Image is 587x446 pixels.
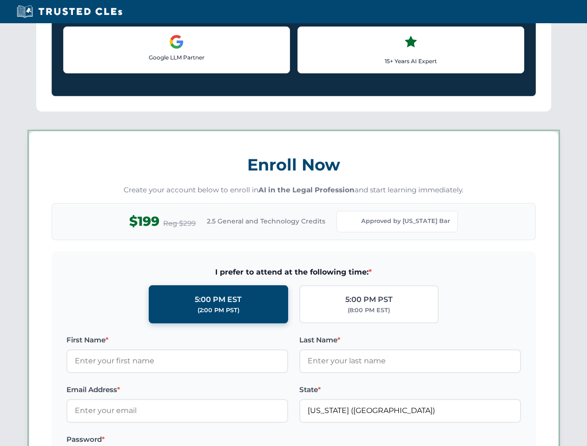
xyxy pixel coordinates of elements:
[14,5,125,19] img: Trusted CLEs
[52,150,536,179] h3: Enroll Now
[198,306,239,315] div: (2:00 PM PST)
[299,334,521,346] label: Last Name
[66,334,288,346] label: First Name
[66,349,288,373] input: Enter your first name
[66,399,288,422] input: Enter your email
[66,266,521,278] span: I prefer to attend at the following time:
[299,399,521,422] input: Florida (FL)
[129,211,159,232] span: $199
[299,384,521,395] label: State
[361,216,450,226] span: Approved by [US_STATE] Bar
[66,384,288,395] label: Email Address
[345,294,393,306] div: 5:00 PM PST
[305,57,516,66] p: 15+ Years AI Expert
[299,349,521,373] input: Enter your last name
[258,185,355,194] strong: AI in the Legal Profession
[163,218,196,229] span: Reg $299
[348,306,390,315] div: (8:00 PM EST)
[169,34,184,49] img: Google
[71,53,282,62] p: Google LLM Partner
[66,434,288,445] label: Password
[207,216,325,226] span: 2.5 General and Technology Credits
[344,215,357,228] img: Florida Bar
[52,185,536,196] p: Create your account below to enroll in and start learning immediately.
[195,294,242,306] div: 5:00 PM EST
